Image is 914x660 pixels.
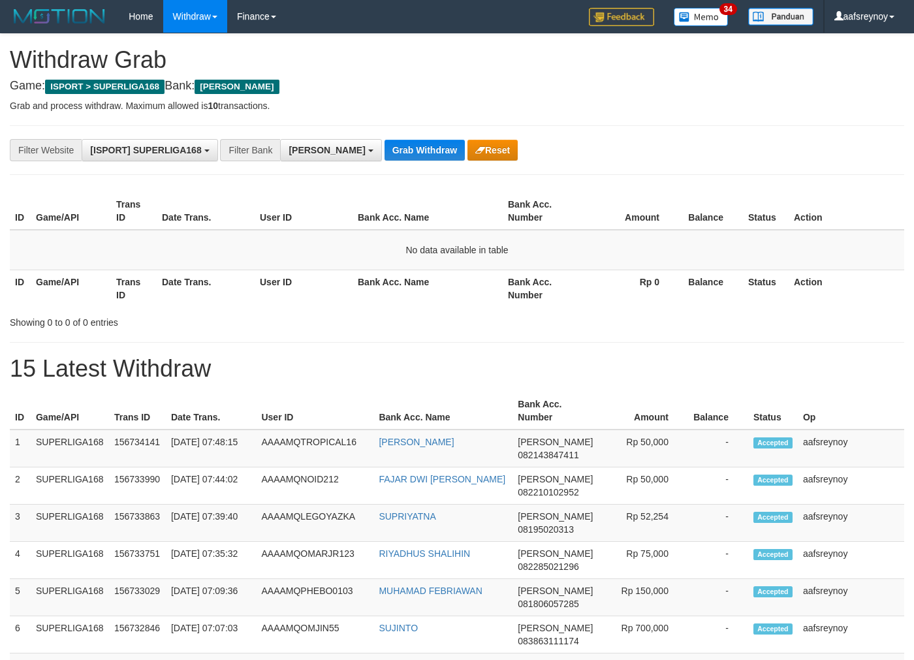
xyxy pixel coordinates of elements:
a: MUHAMAD FEBRIAWAN [379,586,482,596]
th: Status [743,193,789,230]
th: Amount [598,392,688,430]
img: MOTION_logo.png [10,7,109,26]
span: Accepted [753,586,793,597]
th: Date Trans. [157,193,255,230]
th: Rp 0 [583,270,679,307]
span: Accepted [753,437,793,448]
td: - [688,467,748,505]
h4: Game: Bank: [10,80,904,93]
a: [PERSON_NAME] [379,437,454,447]
th: User ID [256,392,373,430]
th: Bank Acc. Name [353,270,503,307]
td: SUPERLIGA168 [31,430,109,467]
span: [PERSON_NAME] [289,145,365,155]
td: SUPERLIGA168 [31,542,109,579]
td: aafsreynoy [798,430,904,467]
td: 156734141 [109,430,166,467]
th: Status [743,270,789,307]
td: [DATE] 07:35:32 [166,542,257,579]
p: Grab and process withdraw. Maximum allowed is transactions. [10,99,904,112]
th: Bank Acc. Number [503,270,583,307]
th: Amount [583,193,679,230]
th: Balance [688,392,748,430]
td: - [688,505,748,542]
td: SUPERLIGA168 [31,505,109,542]
div: Filter Website [10,139,82,161]
span: [PERSON_NAME] [518,548,593,559]
th: Bank Acc. Name [353,193,503,230]
td: 156732846 [109,616,166,653]
th: Action [789,270,904,307]
h1: Withdraw Grab [10,47,904,73]
span: Accepted [753,623,793,635]
h1: 15 Latest Withdraw [10,356,904,382]
th: Game/API [31,392,109,430]
a: RIYADHUS SHALIHIN [379,548,470,559]
img: Button%20Memo.svg [674,8,729,26]
td: No data available in table [10,230,904,270]
a: FAJAR DWI [PERSON_NAME] [379,474,505,484]
td: - [688,430,748,467]
span: Copy 082285021296 to clipboard [518,561,578,572]
button: [ISPORT] SUPERLIGA168 [82,139,217,161]
th: Date Trans. [166,392,257,430]
td: AAAAMQTROPICAL16 [256,430,373,467]
td: 4 [10,542,31,579]
td: [DATE] 07:39:40 [166,505,257,542]
span: Copy 082210102952 to clipboard [518,487,578,497]
th: Balance [679,270,743,307]
td: 5 [10,579,31,616]
td: 156733990 [109,467,166,505]
span: Accepted [753,549,793,560]
td: AAAAMQPHEBO0103 [256,579,373,616]
td: SUPERLIGA168 [31,467,109,505]
td: AAAAMQLEGOYAZKA [256,505,373,542]
span: [PERSON_NAME] [518,437,593,447]
a: SUJINTO [379,623,418,633]
span: [PERSON_NAME] [518,586,593,596]
td: [DATE] 07:48:15 [166,430,257,467]
td: aafsreynoy [798,505,904,542]
img: panduan.png [748,8,813,25]
span: 34 [719,3,737,15]
td: - [688,542,748,579]
strong: 10 [208,101,218,111]
td: aafsreynoy [798,542,904,579]
td: AAAAMQNOID212 [256,467,373,505]
td: 6 [10,616,31,653]
th: ID [10,193,31,230]
td: Rp 50,000 [598,430,688,467]
td: 156733751 [109,542,166,579]
a: SUPRIYATNA [379,511,435,522]
span: [PERSON_NAME] [518,511,593,522]
td: [DATE] 07:09:36 [166,579,257,616]
td: aafsreynoy [798,616,904,653]
td: SUPERLIGA168 [31,579,109,616]
th: Balance [679,193,743,230]
td: [DATE] 07:07:03 [166,616,257,653]
th: Date Trans. [157,270,255,307]
span: [ISPORT] SUPERLIGA168 [90,145,201,155]
th: ID [10,270,31,307]
span: ISPORT > SUPERLIGA168 [45,80,165,94]
td: Rp 75,000 [598,542,688,579]
td: 1 [10,430,31,467]
th: Game/API [31,193,111,230]
td: Rp 700,000 [598,616,688,653]
td: Rp 50,000 [598,467,688,505]
th: Trans ID [109,392,166,430]
td: - [688,579,748,616]
td: Rp 52,254 [598,505,688,542]
th: User ID [255,193,353,230]
th: ID [10,392,31,430]
th: Trans ID [111,193,157,230]
td: [DATE] 07:44:02 [166,467,257,505]
th: Bank Acc. Number [512,392,598,430]
th: User ID [255,270,353,307]
div: Showing 0 to 0 of 0 entries [10,311,371,329]
td: 2 [10,467,31,505]
th: Trans ID [111,270,157,307]
th: Bank Acc. Number [503,193,583,230]
img: Feedback.jpg [589,8,654,26]
span: Copy 083863111174 to clipboard [518,636,578,646]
